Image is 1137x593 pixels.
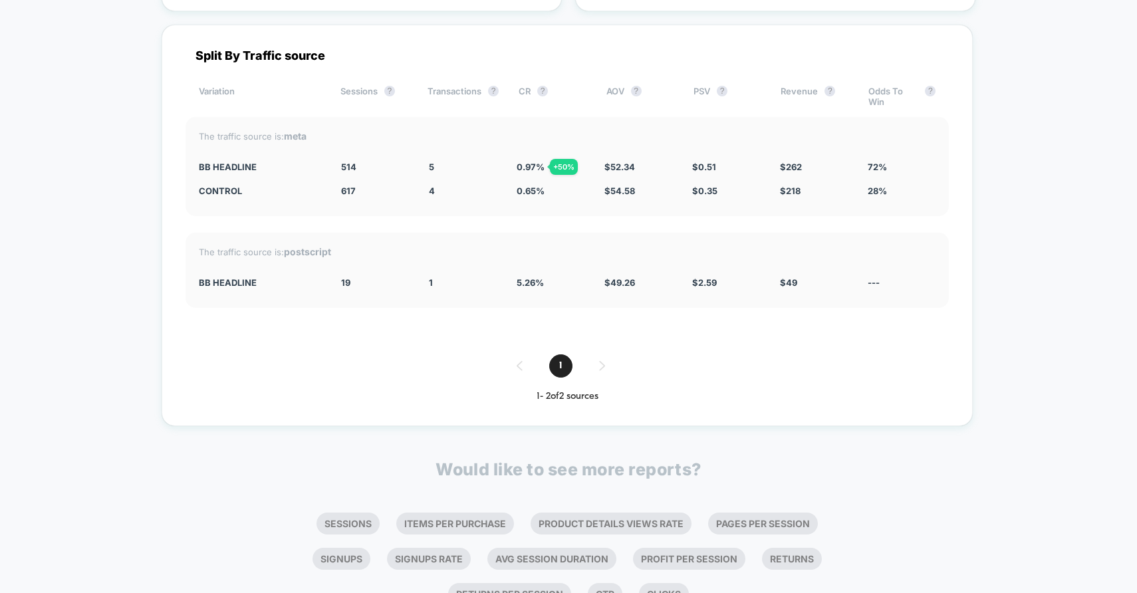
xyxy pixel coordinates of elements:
[199,130,936,142] div: The traffic source is:
[762,548,822,570] li: Returns
[694,86,761,107] div: PSV
[708,513,818,534] li: Pages Per Session
[199,86,320,107] div: Variation
[517,162,545,172] span: 0.97 %
[341,185,356,196] span: 617
[868,86,936,107] div: Odds To Win
[692,162,716,172] span: $ 0.51
[519,86,586,107] div: CR
[868,277,936,288] div: ---
[692,277,717,288] span: $ 2.59
[717,86,727,96] button: ?
[436,459,701,479] p: Would like to see more reports?
[199,277,321,288] div: BB Headline
[604,162,635,172] span: $ 52.34
[384,86,395,96] button: ?
[429,277,433,288] span: 1
[396,513,514,534] li: Items Per Purchase
[550,159,578,175] div: + 50 %
[781,86,848,107] div: Revenue
[606,86,674,107] div: AOV
[604,277,635,288] span: $ 49.26
[549,354,572,378] span: 1
[341,277,350,288] span: 19
[780,277,797,288] span: $ 49
[537,86,548,96] button: ?
[199,246,936,257] div: The traffic source is:
[284,246,331,257] strong: postscript
[925,86,936,96] button: ?
[186,49,949,62] div: Split By Traffic source
[387,548,471,570] li: Signups Rate
[199,185,321,196] div: CONTROL
[780,162,802,172] span: $ 262
[633,548,745,570] li: Profit Per Session
[487,548,616,570] li: Avg Session Duration
[340,86,408,107] div: Sessions
[631,86,642,96] button: ?
[868,162,936,172] div: 72%
[313,548,370,570] li: Signups
[780,185,801,196] span: $ 218
[428,86,499,107] div: Transactions
[199,162,321,172] div: BB Headline
[531,513,692,534] li: Product Details Views Rate
[517,185,545,196] span: 0.65 %
[341,162,356,172] span: 514
[488,86,499,96] button: ?
[868,185,936,196] div: 28%
[429,185,435,196] span: 4
[429,162,434,172] span: 5
[316,513,380,534] li: Sessions
[604,185,635,196] span: $ 54.58
[517,277,544,288] span: 5.26 %
[186,391,949,402] div: 1 - 2 of 2 sources
[284,130,307,142] strong: meta
[692,185,717,196] span: $ 0.35
[824,86,835,96] button: ?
